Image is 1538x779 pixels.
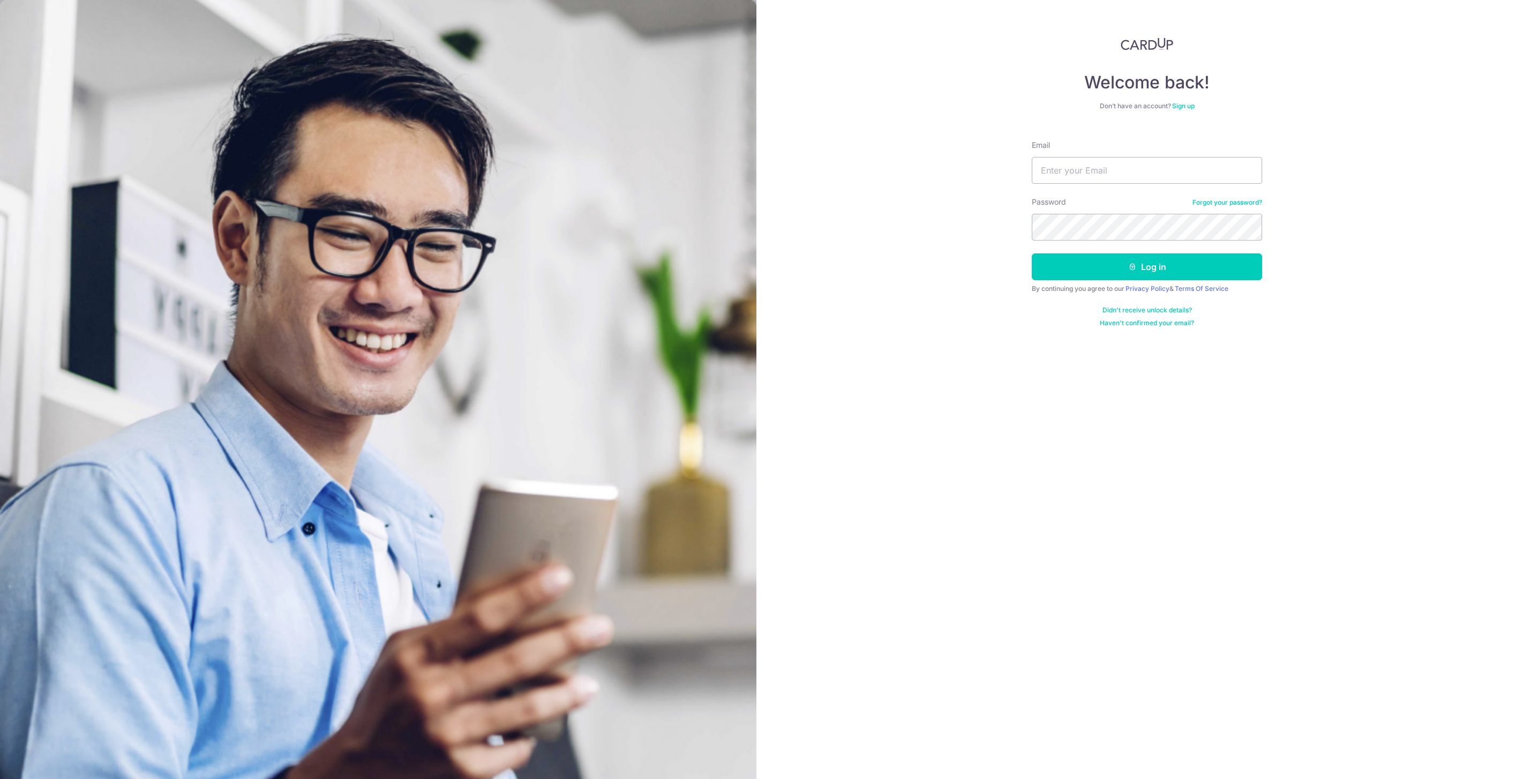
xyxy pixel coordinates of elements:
a: Forgot your password? [1192,198,1262,207]
a: Privacy Policy [1126,284,1169,293]
label: Email [1032,140,1050,151]
h4: Welcome back! [1032,72,1262,93]
a: Sign up [1172,102,1195,110]
div: Don’t have an account? [1032,102,1262,110]
button: Log in [1032,253,1262,280]
input: Enter your Email [1032,157,1262,184]
a: Didn't receive unlock details? [1102,306,1192,314]
label: Password [1032,197,1066,207]
a: Terms Of Service [1175,284,1228,293]
div: By continuing you agree to our & [1032,284,1262,293]
img: CardUp Logo [1121,38,1173,50]
a: Haven't confirmed your email? [1100,319,1194,327]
